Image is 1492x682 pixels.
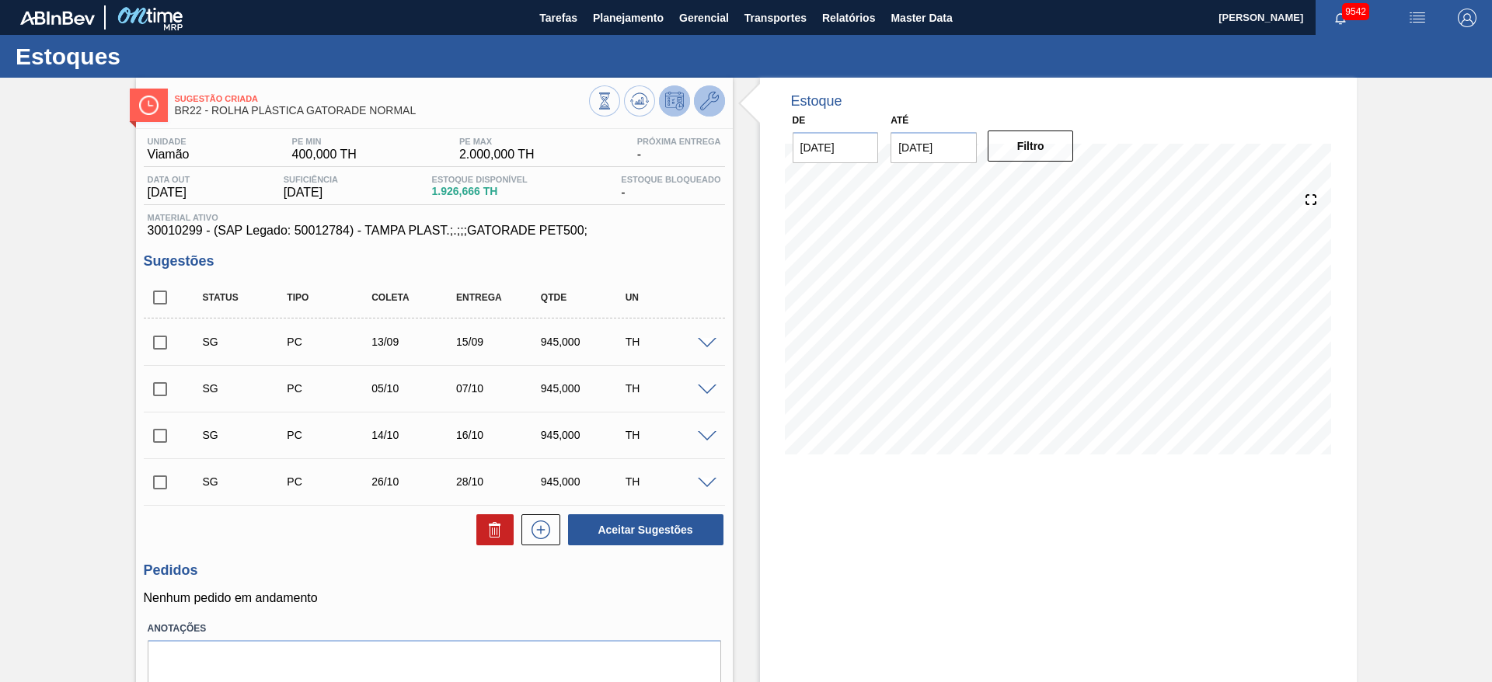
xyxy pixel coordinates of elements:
span: Planejamento [593,9,664,27]
div: Qtde [537,292,631,303]
button: Aceitar Sugestões [568,514,723,545]
span: Sugestão Criada [175,94,589,103]
div: Sugestão Criada [199,336,293,348]
span: Viamão [148,148,190,162]
span: 400,000 TH [292,148,357,162]
label: De [793,115,806,126]
img: TNhmsLtSVTkK8tSr43FrP2fwEKptu5GPRR3wAAAABJRU5ErkJggg== [20,11,95,25]
div: Status [199,292,293,303]
div: Sugestão Criada [199,475,293,488]
span: BR22 - ROLHA PLÁSTICA GATORADE NORMAL [175,105,589,117]
span: [DATE] [148,186,190,200]
span: 9542 [1342,3,1369,20]
button: Atualizar Gráfico [624,85,655,117]
div: 16/10/2025 [452,429,546,441]
div: 14/10/2025 [368,429,462,441]
span: Transportes [744,9,807,27]
span: PE MAX [459,137,535,146]
span: Relatórios [822,9,875,27]
div: 945,000 [537,336,631,348]
span: Master Data [891,9,952,27]
div: 05/10/2025 [368,382,462,395]
div: Pedido de Compra [283,336,377,348]
span: 1.926,666 TH [432,186,528,197]
span: [DATE] [284,186,338,200]
span: Tarefas [539,9,577,27]
button: Notificações [1316,7,1365,29]
span: Estoque Bloqueado [621,175,720,184]
button: Visão Geral dos Estoques [589,85,620,117]
div: 945,000 [537,382,631,395]
div: 28/10/2025 [452,475,546,488]
span: 30010299 - (SAP Legado: 50012784) - TAMPA PLAST.;.;;;GATORADE PET500; [148,224,721,238]
button: Ir ao Master Data / Geral [694,85,725,117]
div: 07/10/2025 [452,382,546,395]
label: Anotações [148,618,721,640]
div: Entrega [452,292,546,303]
h3: Sugestões [144,253,725,270]
div: Pedido de Compra [283,429,377,441]
img: Logout [1458,9,1476,27]
div: - [633,137,725,162]
div: 13/09/2025 [368,336,462,348]
div: 26/10/2025 [368,475,462,488]
div: Coleta [368,292,462,303]
button: Filtro [988,130,1074,162]
div: Estoque [791,93,842,110]
span: Data out [148,175,190,184]
div: Sugestão Criada [199,382,293,395]
div: TH [622,475,716,488]
input: dd/mm/yyyy [891,132,977,163]
span: 2.000,000 TH [459,148,535,162]
span: Suficiência [284,175,338,184]
div: Aceitar Sugestões [560,513,725,547]
div: Pedido de Compra [283,382,377,395]
div: Tipo [283,292,377,303]
img: Ícone [139,96,159,115]
span: PE MIN [292,137,357,146]
span: Material ativo [148,213,721,222]
div: 945,000 [537,429,631,441]
h1: Estoques [16,47,291,65]
p: Nenhum pedido em andamento [144,591,725,605]
div: Nova sugestão [514,514,560,545]
span: Gerencial [679,9,729,27]
div: Sugestão Criada [199,429,293,441]
input: dd/mm/yyyy [793,132,879,163]
div: TH [622,429,716,441]
div: Pedido de Compra [283,475,377,488]
div: 945,000 [537,475,631,488]
h3: Pedidos [144,562,725,579]
span: Unidade [148,137,190,146]
span: Estoque Disponível [432,175,528,184]
div: TH [622,382,716,395]
button: Desprogramar Estoque [659,85,690,117]
div: UN [622,292,716,303]
span: Próxima Entrega [637,137,721,146]
div: Excluir Sugestões [469,514,514,545]
img: userActions [1408,9,1427,27]
div: TH [622,336,716,348]
label: Até [891,115,908,126]
div: 15/09/2025 [452,336,546,348]
div: - [617,175,724,200]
